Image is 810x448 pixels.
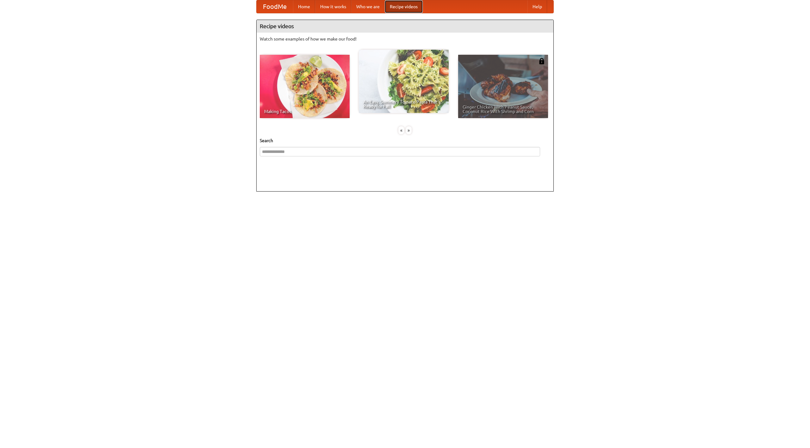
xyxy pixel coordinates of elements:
div: » [406,126,412,134]
a: Home [293,0,315,13]
span: Making Tacos [264,109,345,114]
a: Making Tacos [260,55,350,118]
a: Help [527,0,547,13]
a: Recipe videos [385,0,423,13]
span: An Easy, Summery Tomato Pasta That's Ready for Fall [363,100,444,109]
div: « [398,126,404,134]
a: An Easy, Summery Tomato Pasta That's Ready for Fall [359,50,449,113]
h5: Search [260,137,550,144]
a: FoodMe [257,0,293,13]
h4: Recipe videos [257,20,553,33]
p: Watch some examples of how we make our food! [260,36,550,42]
a: Who we are [351,0,385,13]
a: How it works [315,0,351,13]
img: 483408.png [539,58,545,64]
